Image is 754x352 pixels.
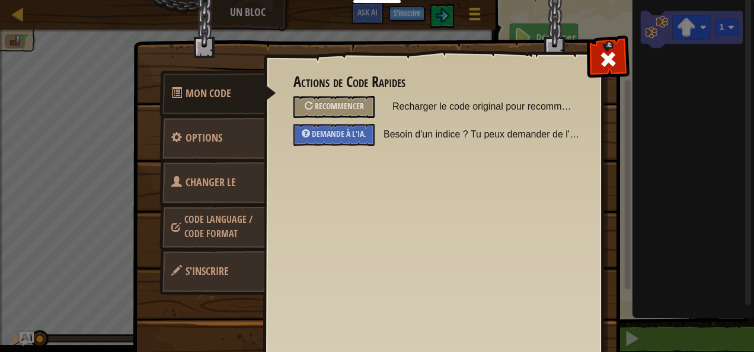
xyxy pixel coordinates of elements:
[159,115,265,161] a: Options
[171,175,236,219] span: Choisissez votre héros, langage
[184,213,253,240] span: Choisissez votre héros, langage
[392,96,573,117] span: Recharger le code original pour recommencer le niveau
[293,124,375,146] div: Demande à l'IA.
[159,71,276,117] a: Mon Code
[186,264,229,279] span: Sauvegarder votre progression.
[186,86,231,101] span: Actions de Code Rapides
[312,128,366,139] span: Demande à l'IA.
[384,124,582,145] span: Besoin d'un indice ? Tu peux demander de l'aide à l'IA.
[293,96,375,118] div: Recharger le code original pour recommencer le niveau
[315,100,364,111] span: Recommencer
[186,130,222,145] span: Configurer les réglages
[293,74,573,90] h3: Actions de Code Rapides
